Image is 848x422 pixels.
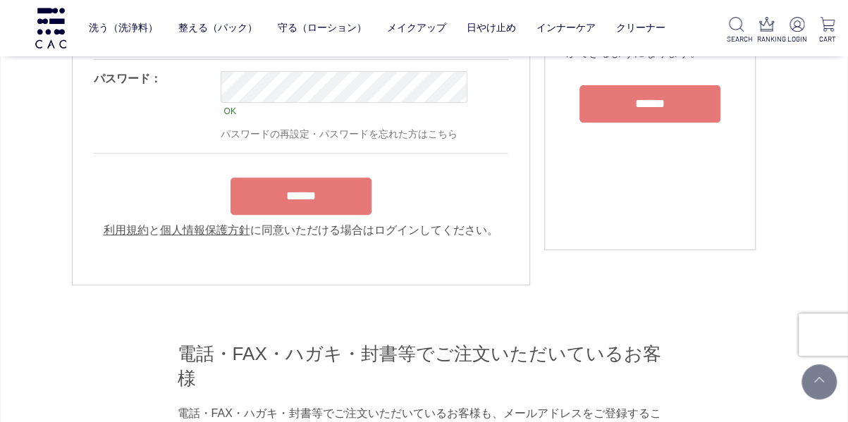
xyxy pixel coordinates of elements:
a: 日やけ止め [467,11,516,45]
a: SEARCH [727,17,746,44]
a: RANKING [757,17,777,44]
a: 守る（ローション） [278,11,367,45]
div: OK [221,103,467,120]
a: パスワードの再設定・パスワードを忘れた方はこちら [221,128,457,139]
a: クリーナー [616,11,665,45]
a: 洗う（洗浄料） [89,11,158,45]
p: LOGIN [787,34,807,44]
img: logo [33,8,68,48]
a: LOGIN [787,17,807,44]
div: と に同意いただける場合はログインしてください。 [94,222,508,239]
p: CART [817,34,837,44]
p: RANKING [757,34,777,44]
label: パスワード： [94,73,161,85]
a: メイクアップ [387,11,446,45]
h2: 電話・FAX・ハガキ・封書等でご注文いただいているお客様 [178,342,671,390]
a: インナーケア [536,11,596,45]
a: 個人情報保護方針 [160,224,250,236]
a: 整える（パック） [178,11,257,45]
p: SEARCH [727,34,746,44]
a: 利用規約 [104,224,149,236]
a: CART [817,17,837,44]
